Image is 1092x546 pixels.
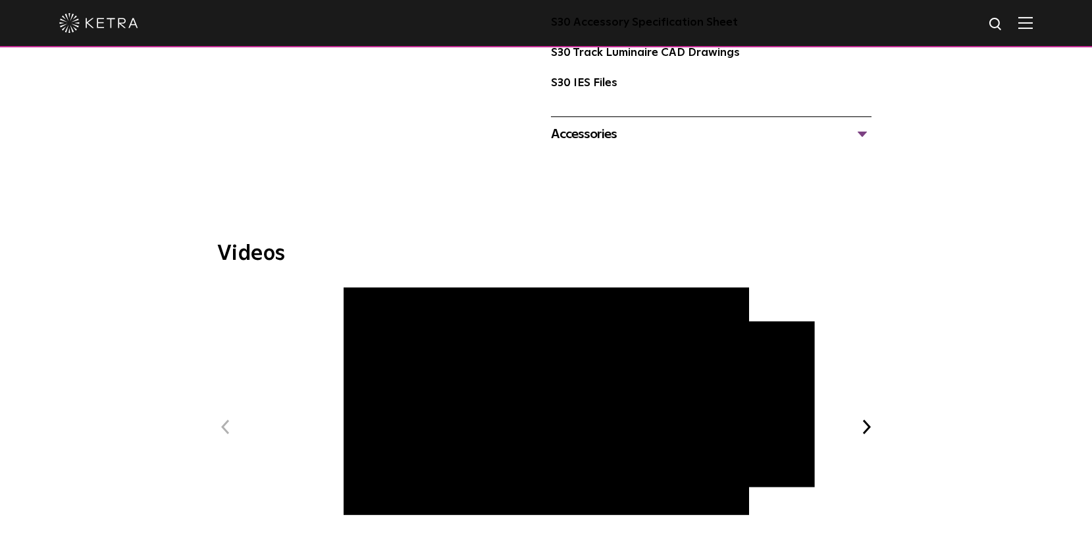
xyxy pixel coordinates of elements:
img: Hamburger%20Nav.svg [1018,16,1033,29]
img: search icon [988,16,1004,33]
div: Accessories [551,124,871,145]
button: Previous [217,418,234,435]
a: S30 IES Files [551,78,617,89]
a: S30 Track Luminaire CAD Drawings [551,47,740,59]
h3: Videos [217,243,875,264]
button: Next [858,418,875,435]
img: ketra-logo-2019-white [59,13,138,33]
